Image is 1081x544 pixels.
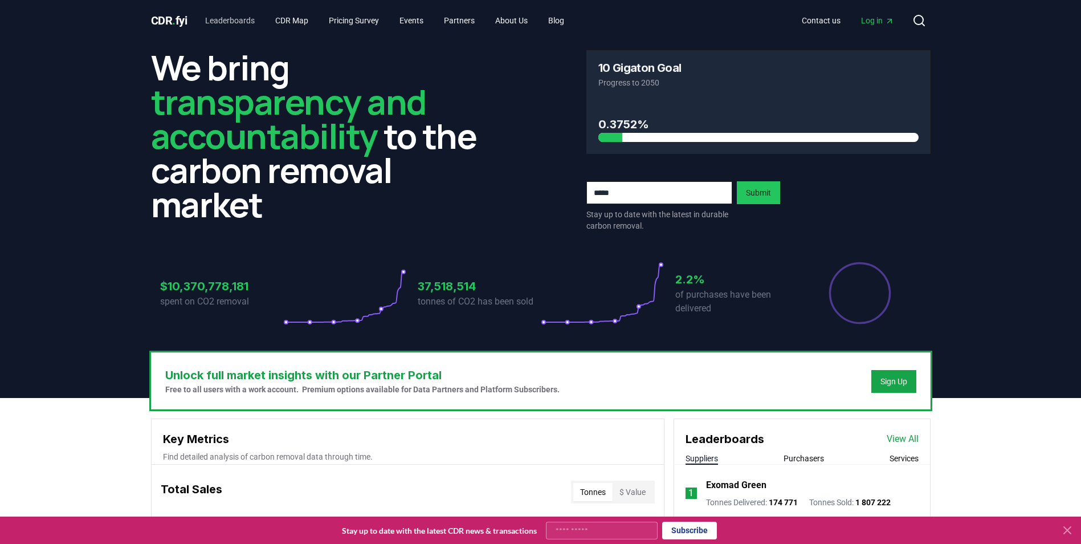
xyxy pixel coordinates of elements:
h3: Key Metrics [163,431,652,448]
a: About Us [486,10,537,31]
h3: $10,370,778,181 [160,278,283,295]
a: Events [390,10,433,31]
nav: Main [793,10,903,31]
button: Sign Up [871,370,916,393]
span: transparency and accountability [151,78,426,159]
p: Stay up to date with the latest in durable carbon removal. [586,209,732,232]
a: CDR.fyi [151,13,187,29]
p: Progress to 2050 [598,77,919,88]
h3: 37,518,514 [418,278,541,295]
h3: 0.3752% [598,116,919,133]
a: CDR Map [266,10,317,31]
button: Submit [737,181,780,204]
button: Suppliers [686,453,718,464]
p: 1 [688,486,694,500]
p: tonnes of CO2 has been sold [418,295,541,308]
p: Free to all users with a work account. Premium options available for Data Partners and Platform S... [165,384,560,395]
p: Tonnes Delivered : [706,497,798,508]
a: Sign Up [880,376,907,387]
h3: Total Sales [161,481,222,504]
a: Leaderboards [196,10,264,31]
button: Services [890,453,919,464]
p: spent on CO2 removal [160,295,283,308]
span: 1 807 222 [855,498,891,507]
nav: Main [196,10,573,31]
p: of purchases have been delivered [675,288,798,315]
a: Exomad Green [706,478,766,492]
button: Purchasers [784,453,824,464]
p: Tonnes Sold : [809,497,891,508]
p: Find detailed analysis of carbon removal data through time. [163,451,652,462]
span: 174 771 [769,498,798,507]
a: Pricing Survey [320,10,388,31]
h2: We bring to the carbon removal market [151,50,495,221]
button: Tonnes [573,483,613,501]
a: Blog [539,10,573,31]
span: . [172,14,176,27]
button: $ Value [613,483,652,501]
a: Log in [852,10,903,31]
a: View All [887,432,919,446]
h3: 10 Gigaton Goal [598,62,682,74]
div: Percentage of sales delivered [828,261,892,325]
a: Contact us [793,10,850,31]
span: Log in [861,15,894,26]
span: CDR fyi [151,14,187,27]
a: Partners [435,10,484,31]
h3: 2.2% [675,271,798,288]
h3: Unlock full market insights with our Partner Portal [165,367,560,384]
h3: Leaderboards [686,431,764,448]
